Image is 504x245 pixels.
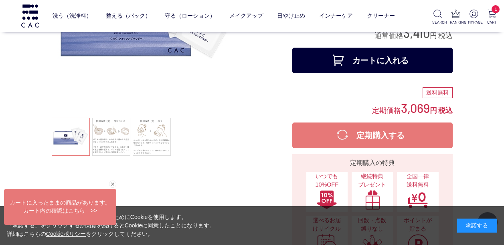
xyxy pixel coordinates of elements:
a: 日やけ止め [277,6,305,26]
a: MYPAGE [468,10,480,25]
span: 3,410 [403,26,430,40]
p: RANKING [450,19,461,25]
a: 1 CART [486,10,498,25]
span: 継続特典 プレゼント [356,172,389,189]
img: いつでも10%OFF [316,190,337,210]
a: クリーナー [367,6,395,26]
a: RANKING [450,10,461,25]
img: logo [20,4,40,27]
span: 3,069 [401,100,430,115]
p: SEARCH [432,19,444,25]
span: 円 [430,106,437,114]
button: 定期購入する [292,122,453,148]
img: 全国一律送料無料 [407,190,428,210]
span: 税込 [438,106,453,114]
a: 洗う（洗浄料） [53,6,92,26]
a: SEARCH [432,10,444,25]
span: 税込 [438,32,453,40]
span: 定期価格 [372,106,401,114]
p: MYPAGE [468,19,480,25]
a: 整える（パック） [106,6,151,26]
a: インナーケア [319,6,353,26]
span: 全国一律 送料無料 [401,172,434,189]
button: カートに入れる [292,48,453,73]
div: 定期購入の特典 [296,158,449,168]
span: 1 [492,5,500,13]
p: CART [486,19,498,25]
a: メイクアップ [229,6,263,26]
span: 円 [430,32,437,40]
span: いつでも10%OFF [310,172,344,189]
a: Cookieポリシー [46,231,86,237]
img: 継続特典プレゼント [362,190,383,210]
div: 送料無料 [423,87,453,98]
div: 承諾する [457,219,497,233]
a: 守る（ローション） [165,6,215,26]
